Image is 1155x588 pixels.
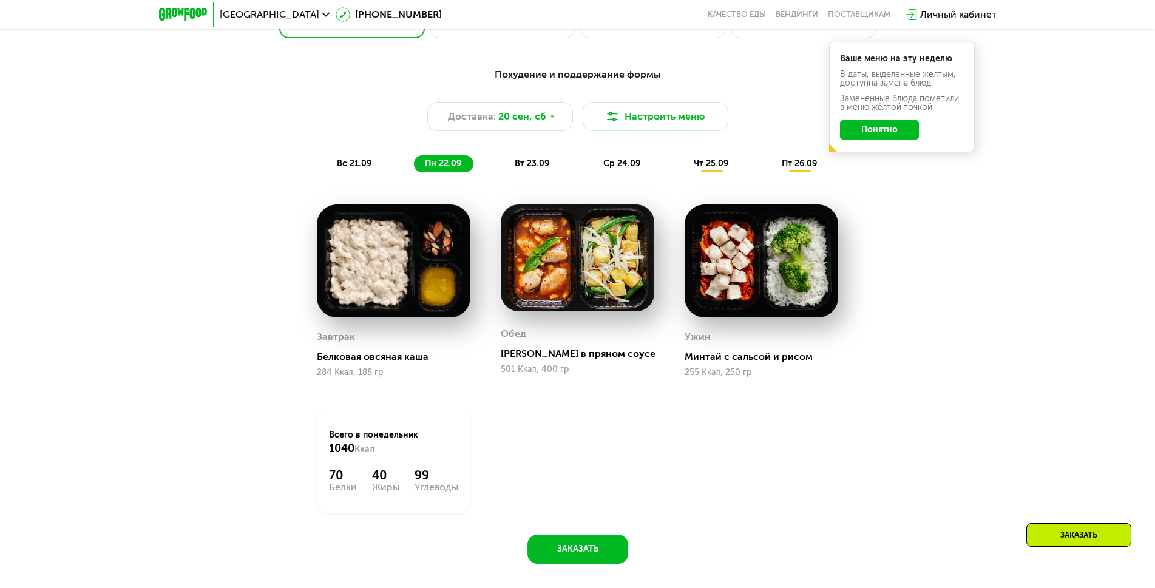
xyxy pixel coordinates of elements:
div: Ваше меню на эту неделю [840,55,964,63]
span: вс 21.09 [337,158,371,169]
a: Вендинги [776,10,818,19]
span: чт 25.09 [694,158,728,169]
div: В даты, выделенные желтым, доступна замена блюд. [840,70,964,87]
button: Настроить меню [583,102,728,131]
span: пт 26.09 [782,158,817,169]
div: Ужин [685,328,711,346]
div: Белковая овсяная каша [317,351,480,363]
div: Завтрак [317,328,355,346]
div: Углеводы [415,482,458,492]
div: Обед [501,325,526,343]
span: 1040 [329,442,354,455]
div: Всего в понедельник [329,429,458,456]
button: Понятно [840,120,919,140]
span: Ккал [354,444,374,455]
div: 40 [372,468,399,482]
a: Качество еды [708,10,766,19]
button: Заказать [527,535,628,564]
div: Минтай с сальсой и рисом [685,351,848,363]
a: [PHONE_NUMBER] [336,7,442,22]
div: 284 Ккал, 188 гр [317,368,470,377]
div: Заказать [1026,523,1131,547]
span: [GEOGRAPHIC_DATA] [220,10,319,19]
div: 255 Ккал, 250 гр [685,368,838,377]
div: Похудение и поддержание формы [218,67,937,83]
div: 99 [415,468,458,482]
span: ср 24.09 [603,158,640,169]
div: 501 Ккал, 400 гр [501,365,654,374]
div: Белки [329,482,357,492]
span: Доставка: [448,109,496,124]
div: Заменённые блюда пометили в меню жёлтой точкой. [840,95,964,112]
span: вт 23.09 [515,158,549,169]
div: 70 [329,468,357,482]
div: поставщикам [828,10,890,19]
span: пн 22.09 [425,158,461,169]
span: 20 сен, сб [498,109,546,124]
div: Жиры [372,482,399,492]
div: Личный кабинет [920,7,997,22]
div: [PERSON_NAME] в пряном соусе [501,348,664,360]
